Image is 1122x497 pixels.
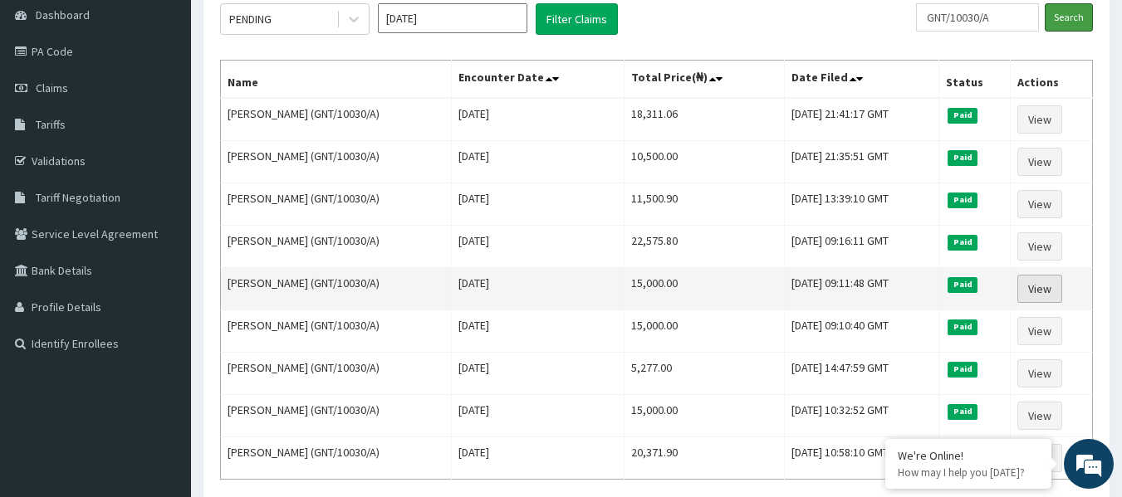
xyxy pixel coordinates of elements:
[451,437,624,480] td: [DATE]
[625,310,785,353] td: 15,000.00
[948,150,977,165] span: Paid
[221,437,452,480] td: [PERSON_NAME] (GNT/10030/A)
[1045,3,1093,32] input: Search
[939,61,1011,99] th: Status
[451,141,624,183] td: [DATE]
[948,319,977,334] span: Paid
[898,448,1039,463] div: We're Online!
[785,226,939,268] td: [DATE] 09:16:11 GMT
[785,310,939,353] td: [DATE] 09:10:40 GMT
[36,190,120,205] span: Tariff Negotiation
[898,465,1039,480] p: How may I help you today?
[8,325,316,383] textarea: Type your message and hit 'Enter'
[785,98,939,141] td: [DATE] 21:41:17 GMT
[451,61,624,99] th: Encounter Date
[625,98,785,141] td: 18,311.06
[96,145,229,313] span: We're online!
[948,404,977,419] span: Paid
[948,235,977,250] span: Paid
[36,7,90,22] span: Dashboard
[625,268,785,310] td: 15,000.00
[221,98,452,141] td: [PERSON_NAME] (GNT/10030/A)
[451,226,624,268] td: [DATE]
[948,277,977,292] span: Paid
[1017,105,1062,134] a: View
[625,353,785,395] td: 5,277.00
[221,268,452,310] td: [PERSON_NAME] (GNT/10030/A)
[625,395,785,437] td: 15,000.00
[221,310,452,353] td: [PERSON_NAME] (GNT/10030/A)
[36,117,66,132] span: Tariffs
[625,437,785,480] td: 20,371.90
[1017,359,1062,387] a: View
[948,192,977,207] span: Paid
[785,395,939,437] td: [DATE] 10:32:52 GMT
[1011,61,1093,99] th: Actions
[36,80,68,95] span: Claims
[625,141,785,183] td: 10,500.00
[785,183,939,226] td: [DATE] 13:39:10 GMT
[221,61,452,99] th: Name
[625,226,785,268] td: 22,575.80
[785,268,939,310] td: [DATE] 09:11:48 GMT
[536,3,618,35] button: Filter Claims
[451,183,624,226] td: [DATE]
[451,353,624,395] td: [DATE]
[221,353,452,395] td: [PERSON_NAME] (GNT/10030/A)
[1017,317,1062,345] a: View
[451,98,624,141] td: [DATE]
[1017,190,1062,218] a: View
[1017,402,1062,430] a: View
[221,395,452,437] td: [PERSON_NAME] (GNT/10030/A)
[785,61,939,99] th: Date Filed
[785,141,939,183] td: [DATE] 21:35:51 GMT
[451,268,624,310] td: [DATE]
[785,437,939,480] td: [DATE] 10:58:10 GMT
[31,83,67,124] img: d_794563401_company_1708531726252_794563401
[378,3,527,33] input: Select Month and Year
[1017,148,1062,176] a: View
[948,362,977,377] span: Paid
[1017,232,1062,261] a: View
[625,61,785,99] th: Total Price(₦)
[625,183,785,226] td: 11,500.90
[948,108,977,123] span: Paid
[229,11,272,27] div: PENDING
[451,395,624,437] td: [DATE]
[221,183,452,226] td: [PERSON_NAME] (GNT/10030/A)
[451,310,624,353] td: [DATE]
[272,8,312,48] div: Minimize live chat window
[221,226,452,268] td: [PERSON_NAME] (GNT/10030/A)
[1017,275,1062,303] a: View
[221,141,452,183] td: [PERSON_NAME] (GNT/10030/A)
[86,93,279,115] div: Chat with us now
[916,3,1039,32] input: Search by HMO ID
[785,353,939,395] td: [DATE] 14:47:59 GMT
